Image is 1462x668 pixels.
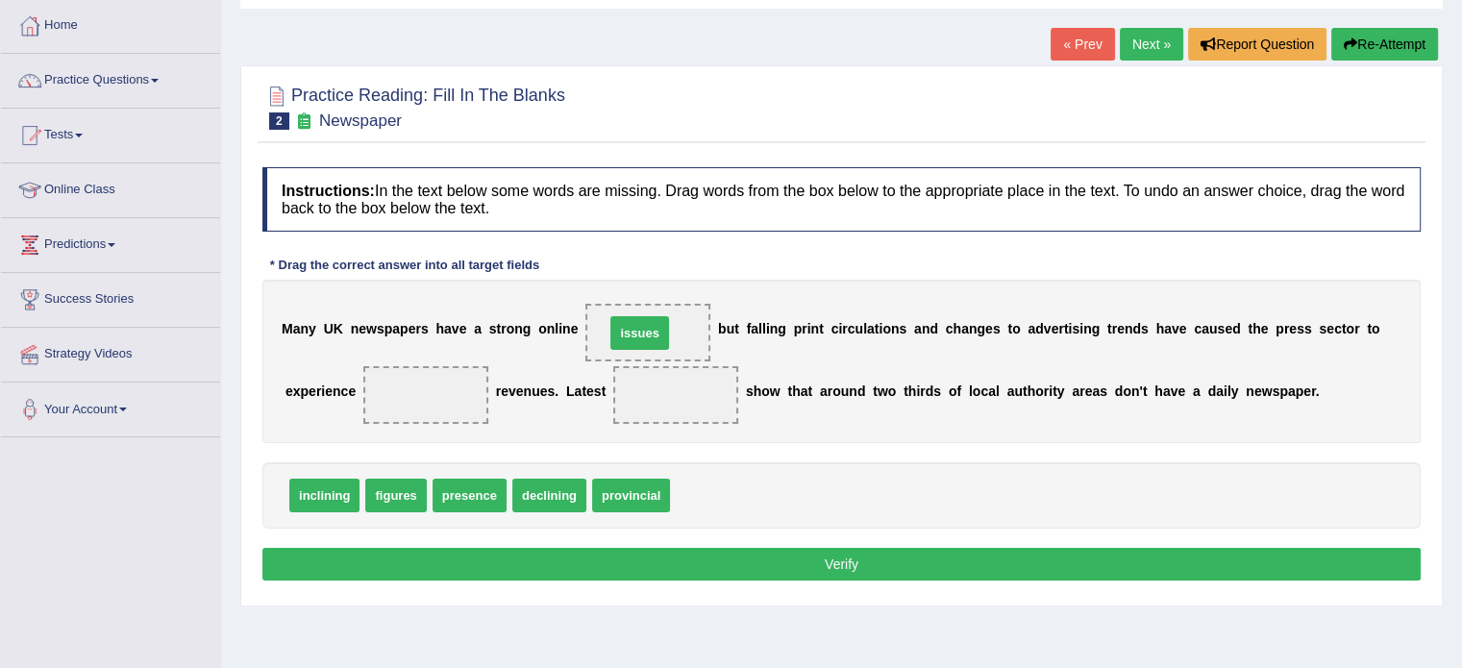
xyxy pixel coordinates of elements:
[1367,321,1372,336] b: t
[1,54,220,102] a: Practice Questions
[610,316,668,350] span: issues
[1092,321,1101,336] b: g
[1288,383,1296,399] b: a
[811,321,820,336] b: n
[993,321,1001,336] b: s
[1289,321,1297,336] b: e
[863,321,867,336] b: l
[888,383,897,399] b: o
[922,321,930,336] b: n
[855,321,863,336] b: u
[409,321,416,336] b: e
[1252,321,1261,336] b: h
[969,321,978,336] b: n
[914,321,922,336] b: a
[558,321,562,336] b: i
[899,321,906,336] b: s
[269,112,289,130] span: 2
[1279,383,1288,399] b: p
[285,383,293,399] b: e
[1217,321,1225,336] b: s
[770,321,779,336] b: n
[459,321,467,336] b: e
[842,321,847,336] b: r
[444,321,452,336] b: a
[585,304,710,361] span: Drop target
[1334,321,1342,336] b: c
[1207,383,1216,399] b: d
[602,383,607,399] b: t
[949,383,957,399] b: o
[532,383,540,399] b: u
[300,383,309,399] b: p
[1,109,220,157] a: Tests
[1112,321,1117,336] b: r
[1035,383,1044,399] b: o
[980,383,988,399] b: c
[1,273,220,321] a: Success Stories
[926,383,934,399] b: d
[841,383,850,399] b: u
[988,383,996,399] b: a
[363,366,488,424] span: Drop target
[1224,383,1227,399] b: i
[415,321,420,336] b: r
[762,321,766,336] b: l
[365,479,426,512] span: figures
[1311,383,1316,399] b: r
[1179,321,1187,336] b: e
[555,383,558,399] b: .
[348,383,356,399] b: e
[1372,321,1380,336] b: o
[547,383,555,399] b: s
[1053,383,1057,399] b: t
[262,256,547,274] div: * Drag the correct answer into all target fields
[1171,383,1178,399] b: v
[1342,321,1347,336] b: t
[293,383,301,399] b: x
[262,82,565,130] h2: Practice Reading: Fill In The Blanks
[908,383,917,399] b: h
[1202,321,1209,336] b: a
[977,321,985,336] b: g
[1319,321,1326,336] b: s
[1,383,220,431] a: Your Account
[1177,383,1185,399] b: e
[1007,321,1012,336] b: t
[1231,383,1239,399] b: y
[946,321,954,336] b: c
[262,548,1421,581] button: Verify
[802,321,806,336] b: r
[1272,383,1279,399] b: s
[571,321,579,336] b: e
[1083,321,1092,336] b: n
[351,321,359,336] b: n
[1326,321,1334,336] b: e
[433,479,507,512] span: presence
[1072,383,1079,399] b: a
[1163,383,1171,399] b: a
[770,383,781,399] b: w
[831,321,839,336] b: c
[849,383,857,399] b: n
[904,383,908,399] b: t
[1123,383,1131,399] b: o
[592,479,670,512] span: provincial
[1068,321,1072,336] b: i
[792,383,801,399] b: h
[1248,321,1252,336] b: t
[566,383,575,399] b: L
[294,112,314,131] small: Exam occurring question
[1227,383,1231,399] b: l
[969,383,973,399] b: l
[309,321,316,336] b: y
[1143,383,1148,399] b: t
[575,383,582,399] b: a
[1216,383,1224,399] b: a
[341,383,349,399] b: c
[838,321,842,336] b: i
[366,321,377,336] b: w
[514,321,523,336] b: n
[1049,383,1053,399] b: i
[1297,321,1304,336] b: s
